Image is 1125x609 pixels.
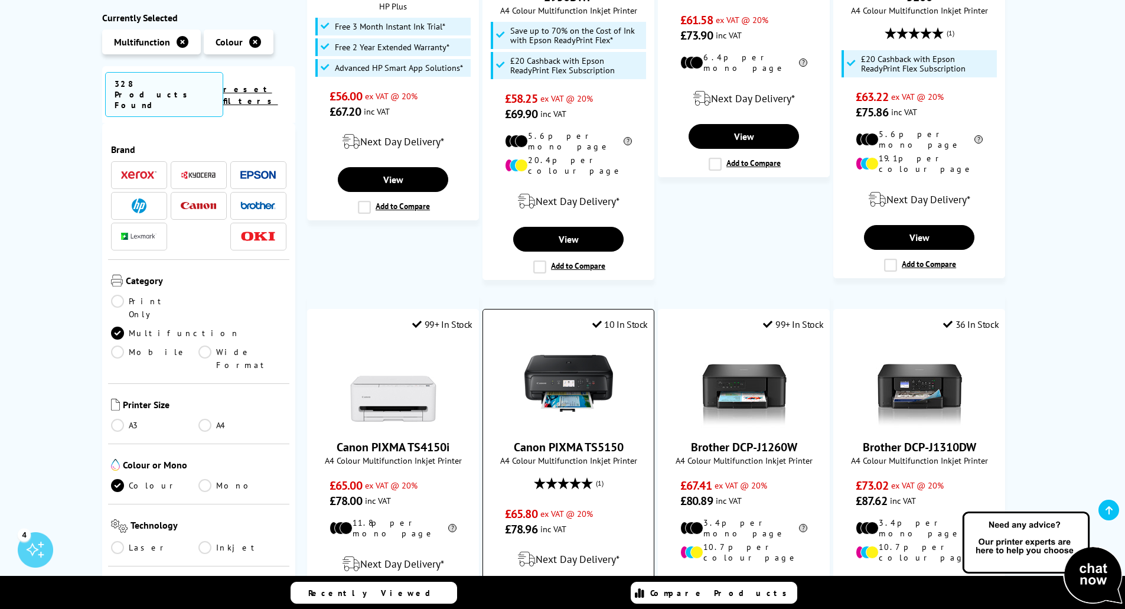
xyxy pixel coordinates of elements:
[240,171,276,180] img: Epson
[335,63,463,73] span: Advanced HP Smart App Solutions*
[198,541,286,554] a: Inkjet
[540,523,566,535] span: inc VAT
[314,455,472,466] span: A4 Colour Multifunction Inkjet Printer
[513,227,623,252] a: View
[505,506,537,522] span: £65.80
[680,493,713,509] span: £80.89
[114,36,170,48] span: Multifunction
[489,455,648,466] span: A4 Colour Multifunction Inkjet Printer
[960,510,1125,607] img: Open Live Chat window
[412,318,472,330] div: 99+ In Stock
[198,419,286,432] a: A4
[856,153,983,174] li: 19.1p per colour page
[864,225,974,250] a: View
[330,517,456,539] li: 11.8p per mono page
[489,185,648,218] div: modal_delivery
[592,318,648,330] div: 10 In Stock
[840,572,999,605] div: modal_delivery
[691,439,797,455] a: Brother DCP-J1260W
[102,12,296,24] div: Currently Selected
[240,229,276,244] a: OKI
[505,131,632,152] li: 5.6p per mono page
[121,168,156,183] a: Xerox
[111,419,199,432] a: A3
[111,295,199,321] a: Print Only
[121,229,156,244] a: Lexmark
[664,455,823,466] span: A4 Colour Multifunction Inkjet Printer
[891,480,944,491] span: ex VAT @ 20%
[891,91,944,102] span: ex VAT @ 20%
[489,5,648,16] span: A4 Colour Multifunction Inkjet Printer
[680,478,712,493] span: £67.41
[856,542,983,563] li: 10.7p per colour page
[716,30,742,41] span: inc VAT
[181,168,216,183] a: Kyocera
[308,588,442,598] span: Recently Viewed
[123,399,287,413] span: Printer Size
[240,168,276,183] a: Epson
[18,528,31,541] div: 4
[330,104,361,119] span: £67.20
[330,89,362,104] span: £56.00
[365,90,418,102] span: ex VAT @ 20%
[505,106,537,122] span: £69.90
[105,72,223,117] span: 328 Products Found
[514,439,624,455] a: Canon PIXMA TS5150
[111,479,199,492] a: Colour
[884,259,956,272] label: Add to Compare
[132,198,146,213] img: HP
[856,105,888,120] span: £75.86
[111,399,120,411] img: Printer Size
[365,480,418,491] span: ex VAT @ 20%
[716,495,742,506] span: inc VAT
[505,91,537,106] span: £58.25
[198,346,286,372] a: Wide Format
[489,543,648,576] div: modal_delivery
[540,93,593,104] span: ex VAT @ 20%
[700,418,788,430] a: Brother DCP-J1260W
[700,339,788,428] img: Brother DCP-J1260W
[664,82,823,115] div: modal_delivery
[664,572,823,605] div: modal_delivery
[709,158,781,171] label: Add to Compare
[240,201,276,210] img: Brother
[680,12,713,28] span: £61.58
[198,479,286,492] a: Mono
[111,459,120,471] img: Colour or Mono
[596,472,604,494] span: (1)
[533,260,605,273] label: Add to Compare
[875,339,964,428] img: Brother DCP-J1310DW
[365,495,391,506] span: inc VAT
[216,36,243,48] span: Colour
[314,548,472,581] div: modal_delivery
[891,106,917,118] span: inc VAT
[364,106,390,117] span: inc VAT
[510,56,644,75] span: £20 Cashback with Epson ReadyPrint Flex Subscription
[330,478,362,493] span: £65.00
[358,201,430,214] label: Add to Compare
[111,541,199,554] a: Laser
[715,480,767,491] span: ex VAT @ 20%
[716,14,768,25] span: ex VAT @ 20%
[505,155,632,176] li: 20.4p per colour page
[540,108,566,119] span: inc VAT
[524,418,613,430] a: Canon PIXMA TS5150
[763,318,823,330] div: 99+ In Stock
[121,233,156,240] img: Lexmark
[840,455,999,466] span: A4 Colour Multifunction Inkjet Printer
[111,327,240,340] a: Multifunction
[337,439,449,455] a: Canon PIXMA TS4150i
[335,43,449,52] span: Free 2 Year Extended Warranty*
[650,588,793,598] span: Compare Products
[863,439,976,455] a: Brother DCP-J1310DW
[314,125,472,158] div: modal_delivery
[856,89,888,105] span: £63.22
[524,339,613,428] img: Canon PIXMA TS5150
[111,144,287,155] span: Brand
[505,522,537,537] span: £78.96
[510,26,644,45] span: Save up to 70% on the Cost of Ink with Epson ReadyPrint Flex*
[861,54,994,73] span: £20 Cashback with Epson ReadyPrint Flex Subscription
[349,418,438,430] a: Canon PIXMA TS4150i
[111,519,128,533] img: Technology
[335,22,445,31] span: Free 3 Month Instant Ink Trial*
